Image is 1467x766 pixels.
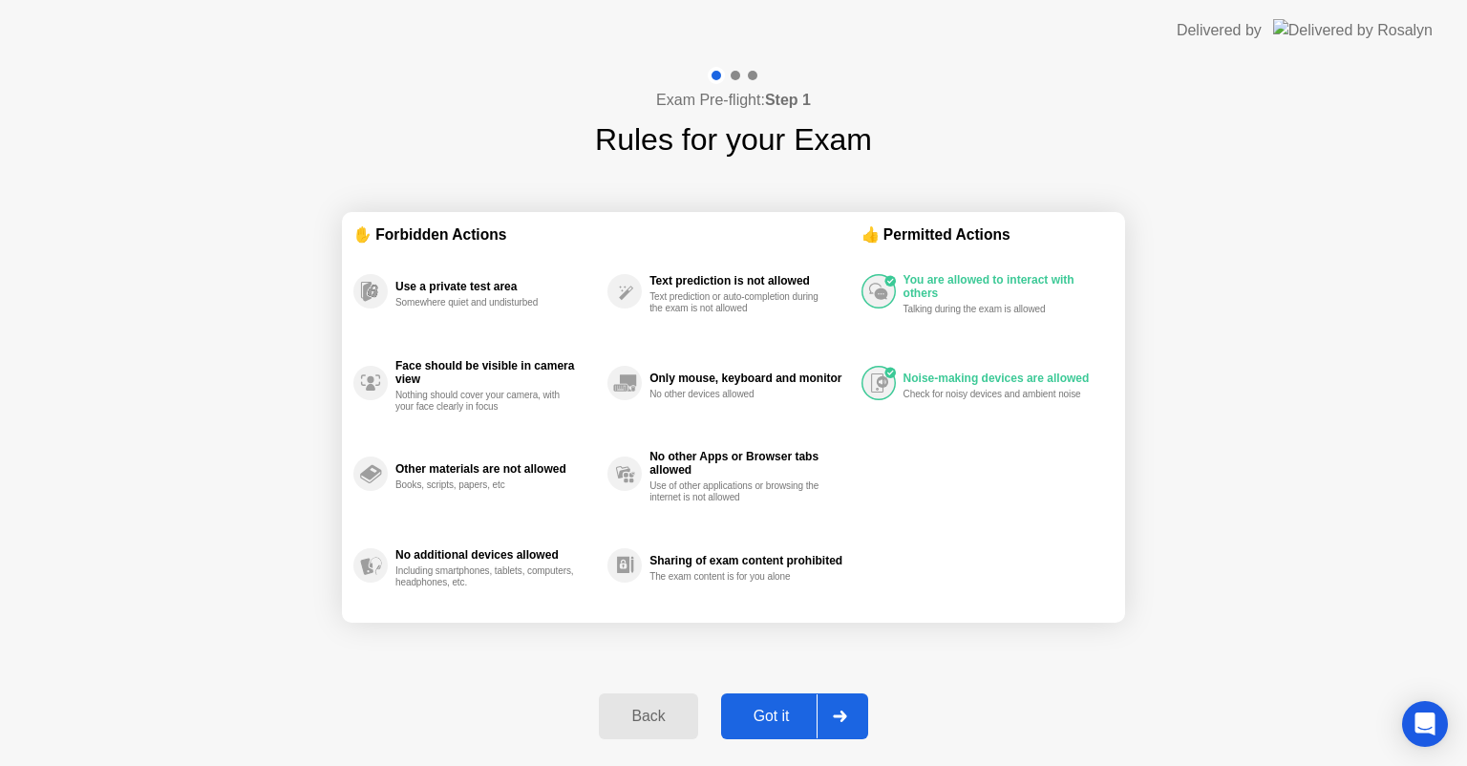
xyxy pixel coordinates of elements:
div: Other materials are not allowed [395,462,598,476]
div: No other devices allowed [649,389,830,400]
div: Text prediction is not allowed [649,274,851,287]
div: No additional devices allowed [395,548,598,562]
div: Use of other applications or browsing the internet is not allowed [649,480,830,503]
div: Somewhere quiet and undisturbed [395,297,576,309]
b: Step 1 [765,92,811,108]
div: Use a private test area [395,280,598,293]
div: Talking during the exam is allowed [904,304,1084,315]
div: Nothing should cover your camera, with your face clearly in focus [395,390,576,413]
div: Open Intercom Messenger [1402,701,1448,747]
div: Back [605,708,691,725]
div: Delivered by [1177,19,1262,42]
div: 👍 Permitted Actions [861,223,1114,245]
div: No other Apps or Browser tabs allowed [649,450,851,477]
div: You are allowed to interact with others [904,273,1104,300]
div: Books, scripts, papers, etc [395,479,576,491]
div: The exam content is for you alone [649,571,830,583]
div: Sharing of exam content prohibited [649,554,851,567]
button: Back [599,693,697,739]
div: ✋ Forbidden Actions [353,223,861,245]
h1: Rules for your Exam [595,117,872,162]
div: Face should be visible in camera view [395,359,598,386]
div: Only mouse, keyboard and monitor [649,372,851,385]
img: Delivered by Rosalyn [1273,19,1433,41]
h4: Exam Pre-flight: [656,89,811,112]
div: Got it [727,708,817,725]
div: Including smartphones, tablets, computers, headphones, etc. [395,565,576,588]
div: Noise-making devices are allowed [904,372,1104,385]
div: Check for noisy devices and ambient noise [904,389,1084,400]
div: Text prediction or auto-completion during the exam is not allowed [649,291,830,314]
button: Got it [721,693,868,739]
